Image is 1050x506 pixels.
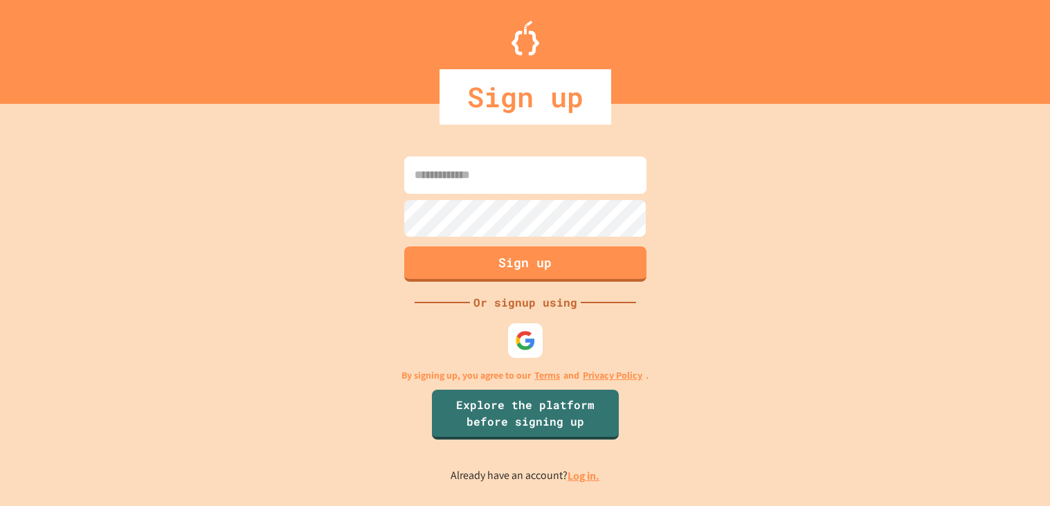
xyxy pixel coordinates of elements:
[534,368,560,383] a: Terms
[512,21,539,55] img: Logo.svg
[451,467,599,485] p: Already have an account?
[470,294,581,311] div: Or signup using
[401,368,649,383] p: By signing up, you agree to our and .
[432,390,619,440] a: Explore the platform before signing up
[568,469,599,483] a: Log in.
[440,69,611,125] div: Sign up
[404,246,646,282] button: Sign up
[583,368,642,383] a: Privacy Policy
[515,330,536,351] img: google-icon.svg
